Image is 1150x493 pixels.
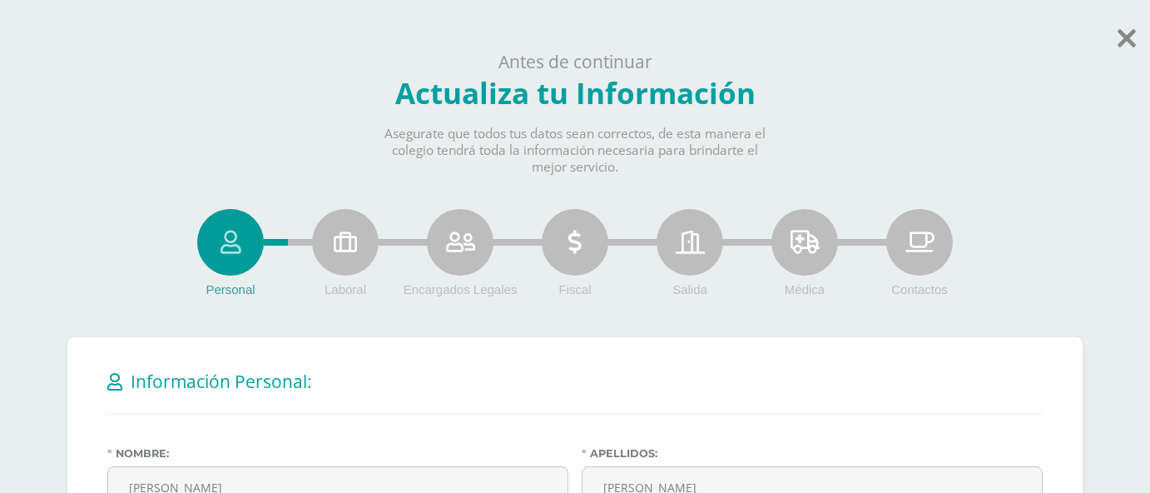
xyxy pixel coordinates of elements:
[672,282,707,296] span: Salida
[107,447,568,460] label: Nombre:
[891,282,948,296] span: Contactos
[498,50,652,73] span: Antes de continuar
[582,447,1043,460] label: Apellidos:
[325,282,366,296] span: Laboral
[206,282,255,296] span: Personal
[785,282,825,296] span: Médica
[404,282,518,296] span: Encargados Legales
[131,370,312,393] span: Información Personal:
[370,126,780,176] p: Asegurate que todos tus datos sean correctos, de esta manera el colegio tendrá toda la informació...
[1118,15,1136,54] a: Saltar actualización de datos
[558,282,591,296] span: Fiscal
